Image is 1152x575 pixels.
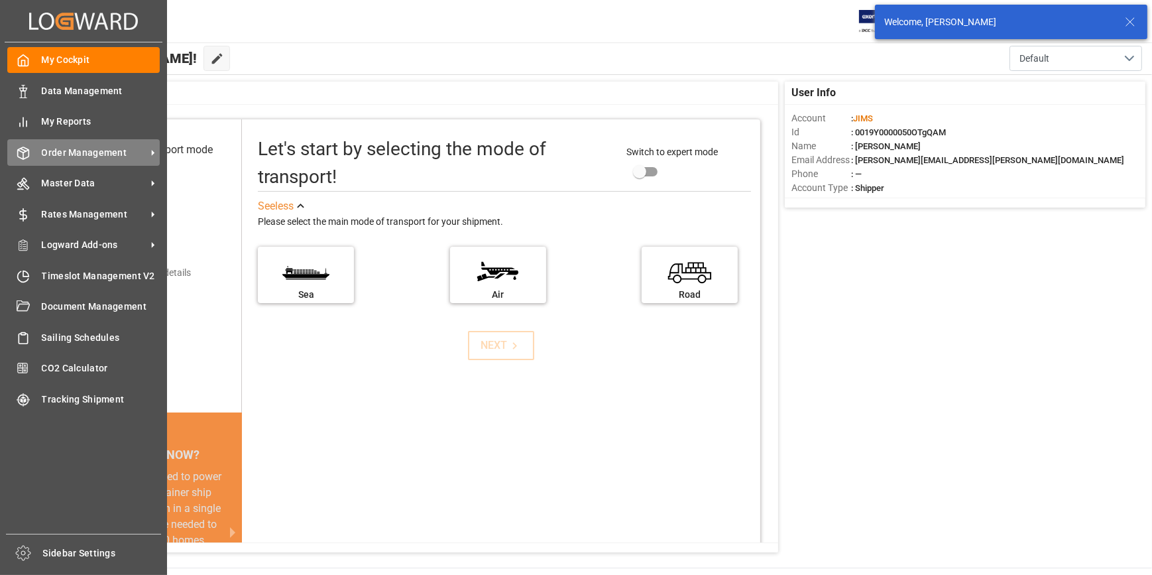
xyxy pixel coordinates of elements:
[853,113,873,123] span: JIMS
[457,288,540,302] div: Air
[851,183,884,193] span: : Shipper
[7,263,160,288] a: Timeslot Management V2
[42,84,160,98] span: Data Management
[1009,46,1142,71] button: open menu
[258,198,294,214] div: See less
[851,155,1124,165] span: : [PERSON_NAME][EMAIL_ADDRESS][PERSON_NAME][DOMAIN_NAME]
[791,153,851,167] span: Email Address
[791,167,851,181] span: Phone
[7,294,160,320] a: Document Management
[859,10,905,33] img: Exertis%20JAM%20-%20Email%20Logo.jpg_1722504956.jpg
[264,288,347,302] div: Sea
[627,147,719,157] span: Switch to expert mode
[42,115,160,129] span: My Reports
[884,15,1112,29] div: Welcome, [PERSON_NAME]
[42,331,160,345] span: Sailing Schedules
[481,338,522,353] div: NEXT
[43,546,162,560] span: Sidebar Settings
[851,113,873,123] span: :
[468,331,534,360] button: NEXT
[42,53,160,67] span: My Cockpit
[42,176,146,190] span: Master Data
[7,78,160,103] a: Data Management
[791,111,851,125] span: Account
[7,324,160,350] a: Sailing Schedules
[42,300,160,314] span: Document Management
[42,361,160,375] span: CO2 Calculator
[42,146,146,160] span: Order Management
[42,393,160,407] span: Tracking Shipment
[851,141,921,151] span: : [PERSON_NAME]
[110,142,213,158] div: Select transport mode
[42,208,146,222] span: Rates Management
[791,125,851,139] span: Id
[258,214,751,230] div: Please select the main mode of transport for your shipment.
[791,139,851,153] span: Name
[851,127,946,137] span: : 0019Y0000050OTgQAM
[7,47,160,73] a: My Cockpit
[791,85,836,101] span: User Info
[851,169,862,179] span: : —
[42,238,146,252] span: Logward Add-ons
[7,386,160,412] a: Tracking Shipment
[1019,52,1049,66] span: Default
[42,269,160,283] span: Timeslot Management V2
[648,288,731,302] div: Road
[7,109,160,135] a: My Reports
[258,135,613,191] div: Let's start by selecting the mode of transport!
[791,181,851,195] span: Account Type
[7,355,160,381] a: CO2 Calculator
